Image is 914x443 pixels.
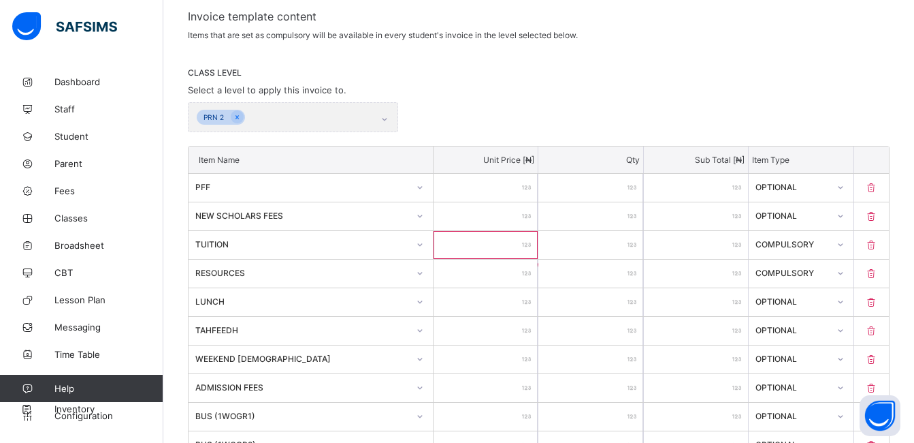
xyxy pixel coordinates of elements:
[542,155,639,165] p: Qty
[199,155,423,165] p: Item Name
[755,267,828,277] div: COMPULSORY
[54,322,163,333] span: Messaging
[188,10,889,23] span: Invoice template content
[647,155,745,165] p: Sub Total [ ₦ ]
[188,30,578,40] span: Items that are set as compulsory will be available in every student's invoice in the level select...
[755,296,828,306] div: OPTIONAL
[755,181,828,192] div: OPTIONAL
[54,76,163,87] span: Dashboard
[755,324,828,335] div: OPTIONAL
[195,181,408,192] div: PFF
[195,239,408,249] div: TUITION
[755,382,828,392] div: OPTIONAL
[195,324,408,335] div: TAHFEEDH
[195,210,408,220] div: NEW SCHOLARS FEES
[54,267,163,278] span: CBT
[188,67,889,78] span: CLASS LEVEL
[195,382,408,392] div: ADMISSION FEES
[752,155,849,165] p: Item Type
[54,131,163,142] span: Student
[195,353,408,363] div: WEEKEND [DEMOGRAPHIC_DATA]
[195,267,408,277] div: RESOURCES
[195,410,408,421] div: BUS (1WOGR1)
[54,294,163,305] span: Lesson Plan
[755,410,828,421] div: OPTIONAL
[54,240,163,251] span: Broadsheet
[54,410,163,421] span: Configuration
[54,349,163,360] span: Time Table
[54,213,163,224] span: Classes
[195,296,408,306] div: LUNCH
[755,353,828,363] div: OPTIONAL
[54,185,163,196] span: Fees
[54,104,163,114] span: Staff
[12,12,117,41] img: safsims
[755,210,828,220] div: OPTIONAL
[54,158,163,169] span: Parent
[755,239,828,249] div: COMPULSORY
[188,85,346,95] span: Select a level to apply this invoice to.
[860,395,900,436] button: Open asap
[54,383,163,394] span: Help
[437,155,534,165] p: Unit Price [ ₦ ]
